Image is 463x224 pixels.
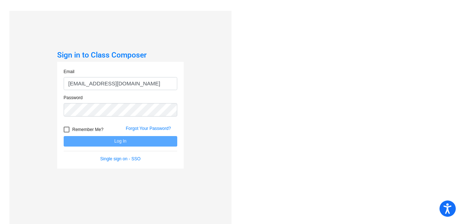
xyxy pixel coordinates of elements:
a: Forgot Your Password? [126,126,171,131]
a: Single sign on - SSO [100,156,140,161]
button: Log In [64,136,177,147]
span: Remember Me? [72,125,103,134]
h3: Sign in to Class Composer [57,51,184,60]
label: Password [64,94,83,101]
label: Email [64,68,75,75]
